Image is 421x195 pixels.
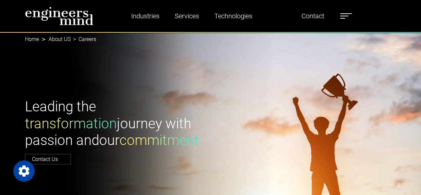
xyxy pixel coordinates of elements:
[172,8,202,24] a: Services
[25,36,39,42] a: Home
[25,98,207,149] h1: Leading the journey with passion and our
[49,36,71,42] a: About US
[71,35,96,43] li: Careers
[119,132,199,148] span: commitment
[25,154,71,164] a: Contact Us
[212,8,255,24] a: Technologies
[25,115,117,132] span: transformation
[128,8,162,24] a: Industries
[25,7,94,25] img: logo
[25,32,396,47] nav: breadcrumb
[299,8,327,24] a: Contact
